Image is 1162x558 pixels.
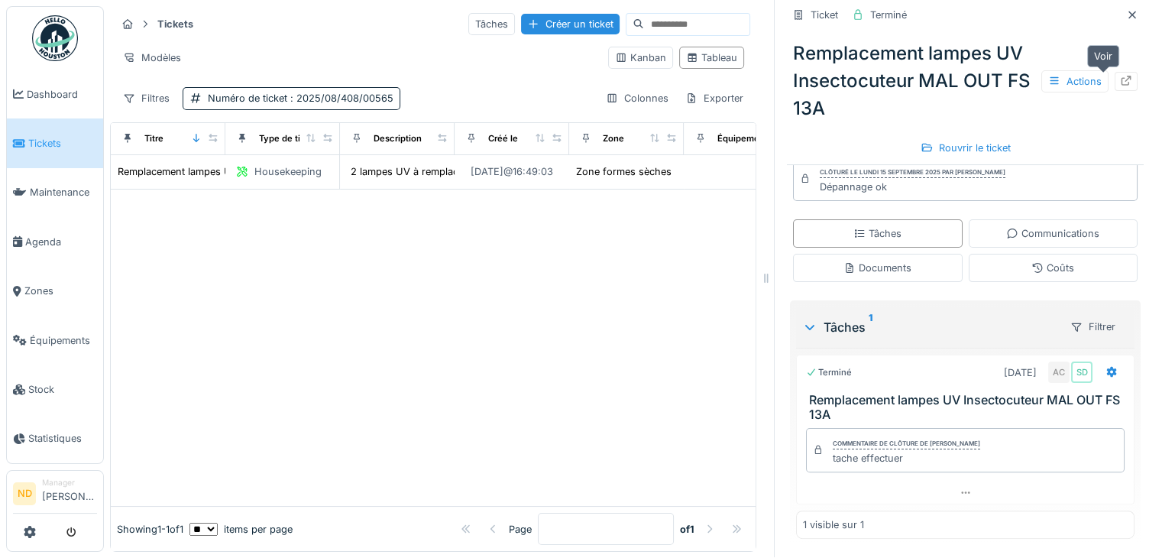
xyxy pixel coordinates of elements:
div: Documents [843,261,911,275]
a: Tickets [7,118,103,167]
a: Stock [7,365,103,414]
div: Terminé [870,8,907,22]
a: Maintenance [7,168,103,217]
a: Dashboard [7,70,103,118]
div: Équipement [717,132,768,145]
img: Badge_color-CXgf-gQk.svg [32,15,78,61]
div: Kanban [615,50,666,65]
div: Tâches [468,13,515,35]
div: Type de ticket [259,132,319,145]
div: Tâches [853,226,901,241]
div: Housekeeping [254,164,322,179]
div: Remplacement lampes UV Insectocuteur MAL OUT FS 13A [118,164,389,179]
sup: 1 [869,318,872,336]
div: [DATE] [1004,365,1037,380]
div: Rouvrir le ticket [914,138,1017,158]
span: Maintenance [30,185,97,200]
div: Clôturé le lundi 15 septembre 2025 par [PERSON_NAME] [820,167,1005,178]
div: Communications [1006,226,1099,241]
div: Actions [1041,70,1109,92]
span: Agenda [25,235,97,249]
div: tache effectuer [833,451,980,466]
span: : 2025/08/408/00565 [287,92,393,104]
div: SD [1071,362,1092,383]
strong: Tickets [151,17,199,31]
a: Zones [7,267,103,316]
div: Terminé [806,366,852,379]
div: Voir [1087,45,1119,67]
span: Dashboard [27,87,97,102]
div: Coûts [1031,261,1074,275]
a: Agenda [7,217,103,266]
div: Zone [603,132,624,145]
div: Commentaire de clôture de [PERSON_NAME] [833,439,980,449]
div: Créé le [488,132,518,145]
span: Tickets [28,136,97,151]
div: Filtrer [1063,316,1122,338]
li: ND [13,482,36,505]
div: Dépannage ok [820,180,1005,194]
div: Remplacement lampes UV Insectocuteur MAL OUT FS 13A [787,34,1144,128]
a: Équipements [7,316,103,365]
a: Statistiques [7,414,103,463]
div: Tâches [802,318,1057,336]
div: AC [1048,362,1070,383]
h3: Remplacement lampes UV Insectocuteur MAL OUT FS 13A [809,393,1128,422]
span: Équipements [30,333,97,348]
span: Statistiques [28,431,97,446]
div: 2 lampes UV à remplacer [351,164,468,179]
div: Tableau [686,50,737,65]
div: items per page [189,522,293,537]
div: Zone formes sèches [576,164,672,179]
div: Modèles [116,47,188,69]
div: Numéro de ticket [208,91,393,105]
span: Stock [28,382,97,397]
div: Titre [144,132,163,145]
div: Colonnes [599,87,675,109]
div: Ticket [811,8,838,22]
div: Manager [42,477,97,488]
span: Zones [24,284,97,298]
div: Filtres [116,87,176,109]
a: ND Manager[PERSON_NAME] [13,477,97,514]
div: 1 visible sur 1 [803,517,864,532]
div: Description [374,132,422,145]
li: [PERSON_NAME] [42,477,97,510]
div: [DATE] @ 16:49:03 [471,164,553,179]
div: Créer un ticket [521,14,620,34]
div: Page [509,522,532,537]
strong: of 1 [680,522,694,537]
div: Exporter [678,87,750,109]
div: Showing 1 - 1 of 1 [117,522,183,537]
